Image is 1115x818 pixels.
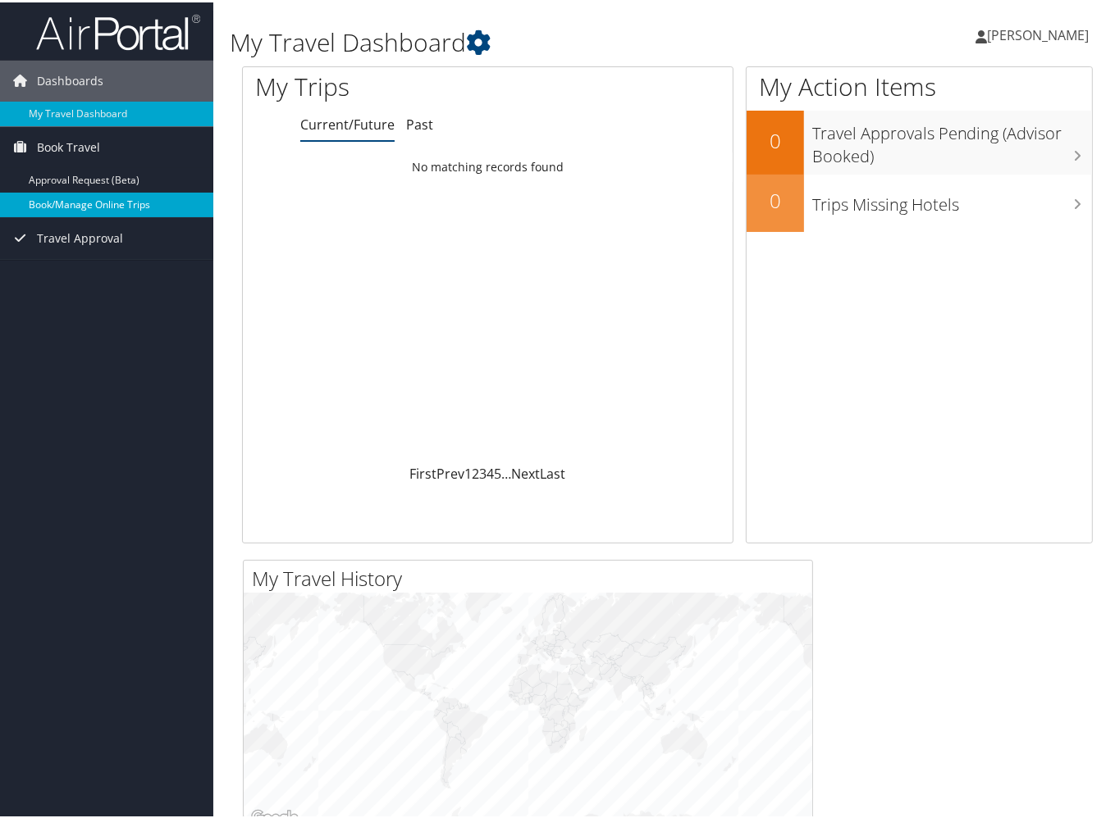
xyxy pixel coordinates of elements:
a: Next [511,462,540,480]
h3: Travel Approvals Pending (Advisor Booked) [812,111,1092,166]
h1: My Action Items [747,67,1092,102]
span: … [501,462,511,480]
a: Prev [436,462,464,480]
span: Travel Approval [37,216,123,257]
span: Book Travel [37,125,100,166]
h1: My Travel Dashboard [230,23,813,57]
h2: My Travel History [252,562,812,590]
a: 4 [487,462,494,480]
a: 0Travel Approvals Pending (Advisor Booked) [747,108,1092,171]
a: [PERSON_NAME] [976,8,1105,57]
span: Dashboards [37,58,103,99]
h2: 0 [747,125,804,152]
a: Past [406,113,433,131]
h1: My Trips [255,67,516,102]
a: 5 [494,462,501,480]
a: First [409,462,436,480]
img: airportal-logo.png [36,11,200,49]
span: [PERSON_NAME] [987,24,1089,42]
a: 1 [464,462,472,480]
td: No matching records found [243,150,733,180]
a: 3 [479,462,487,480]
h3: Trips Missing Hotels [812,183,1092,214]
a: Last [540,462,565,480]
a: 2 [472,462,479,480]
a: Current/Future [300,113,395,131]
a: 0Trips Missing Hotels [747,172,1092,229]
h2: 0 [747,184,804,212]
